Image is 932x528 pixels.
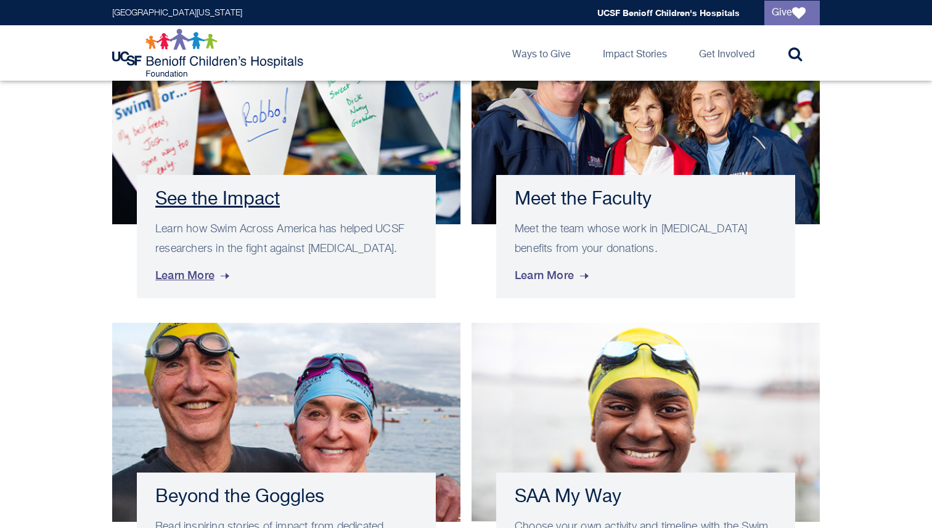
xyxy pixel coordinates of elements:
a: [GEOGRAPHIC_DATA][US_STATE] [112,9,242,17]
img: Logo for UCSF Benioff Children's Hospitals Foundation [112,28,306,78]
span: Learn More [155,259,232,292]
a: Ways to Give [502,25,581,81]
p: Learn how Swim Across America has helped UCSF researchers in the fight against [MEDICAL_DATA]. [155,219,417,259]
h3: Beyond the Goggles [155,486,417,508]
p: Meet the team whose work in [MEDICAL_DATA] benefits from your donations. [515,219,777,259]
span: Learn More [515,259,591,292]
a: UCSF Benioff Children's Hospitals [597,7,740,18]
a: Meet the Faculty Meet the team whose work in [MEDICAL_DATA] benefits from your donations. Learn More [472,25,820,298]
a: Get Involved [689,25,764,81]
a: See the Impact Learn how Swim Across America has helped UCSF researchers in the fight against [ME... [112,25,460,298]
h3: See the Impact [155,189,417,211]
a: Impact Stories [593,25,677,81]
a: Give [764,1,820,25]
h3: Meet the Faculty [515,189,777,211]
h3: SAA My Way [515,486,777,508]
